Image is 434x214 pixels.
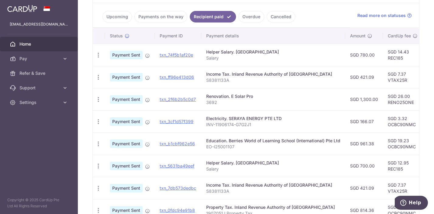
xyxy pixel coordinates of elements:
td: SGD 19.23 OCBC90NMC [383,133,422,155]
span: Payment Sent [110,51,143,59]
span: Refer & Save [19,70,60,76]
td: SGD 961.38 [345,133,383,155]
a: txn_b1cbf962e56 [160,141,195,146]
span: Payment Sent [110,117,143,126]
a: Recipient paid [190,11,236,22]
p: Salary [206,166,340,172]
td: SGD 7.37 VTAX25R [383,66,422,88]
a: txn_ff96e413d06 [160,74,194,80]
div: Income Tax. Inland Revenue Authority of [GEOGRAPHIC_DATA] [206,182,340,188]
td: SGD 421.09 [345,66,383,88]
div: Helper Salary. [GEOGRAPHIC_DATA] [206,160,340,166]
a: Read more on statuses [357,12,412,19]
p: S8381133A [206,77,340,83]
td: SGD 421.09 [345,177,383,199]
a: txn_5631ba49eef [160,163,194,168]
div: Property Tax. Inland Revenue Authority of [GEOGRAPHIC_DATA] [206,204,340,210]
p: INV-11906174-G7G2J1 [206,122,340,128]
td: SGD 14.43 REC185 [383,44,422,66]
a: Cancelled [267,11,295,22]
td: SGD 26.00 RENO25ONE [383,88,422,110]
span: Pay [19,56,60,62]
p: 3692 [206,99,340,105]
span: Payment Sent [110,184,143,192]
img: CardUp [7,5,37,12]
th: Payment details [201,28,345,44]
td: SGD 3.32 OCBC90NMC [383,110,422,133]
td: SGD 166.07 [345,110,383,133]
a: Overdue [238,11,264,22]
span: Read more on statuses [357,12,406,19]
span: Payment Sent [110,95,143,104]
span: Amount [350,33,366,39]
p: S8381133A [206,188,340,194]
p: Salary [206,55,340,61]
span: Home [19,41,60,47]
p: [EMAIL_ADDRESS][DOMAIN_NAME] [10,21,68,27]
a: txn_0fdc94e91b8 [160,208,195,213]
span: Settings [19,99,60,105]
a: Payments on the way [134,11,187,22]
a: txn_7db573dedbc [160,185,196,191]
p: EO-I25001107 [206,144,340,150]
a: txn_2f6b2b5c0d7 [160,97,196,102]
a: txn_74f5b1af20e [160,52,193,57]
td: SGD 700.00 [345,155,383,177]
div: Renovation. E Solar Pro [206,93,340,99]
div: Education. Berries World of Learning School (International) Pte Ltd [206,138,340,144]
a: Upcoming [102,11,132,22]
span: Payment Sent [110,140,143,148]
td: SGD 7.37 VTAX25R [383,177,422,199]
iframe: Opens a widget where you can find more information [395,196,428,211]
div: Income Tax. Inland Revenue Authority of [GEOGRAPHIC_DATA] [206,71,340,77]
td: SGD 12.95 REC185 [383,155,422,177]
th: Payment ID [155,28,201,44]
div: Electricity. SERAYA ENERGY PTE LTD [206,116,340,122]
span: Payment Sent [110,73,143,81]
span: Payment Sent [110,162,143,170]
span: Status [110,33,123,39]
td: SGD 780.00 [345,44,383,66]
span: Support [19,85,60,91]
td: SGD 1,300.00 [345,88,383,110]
span: CardUp fee [388,33,411,39]
div: Helper Salary. [GEOGRAPHIC_DATA] [206,49,340,55]
a: txn_3cf1d57f399 [160,119,193,124]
